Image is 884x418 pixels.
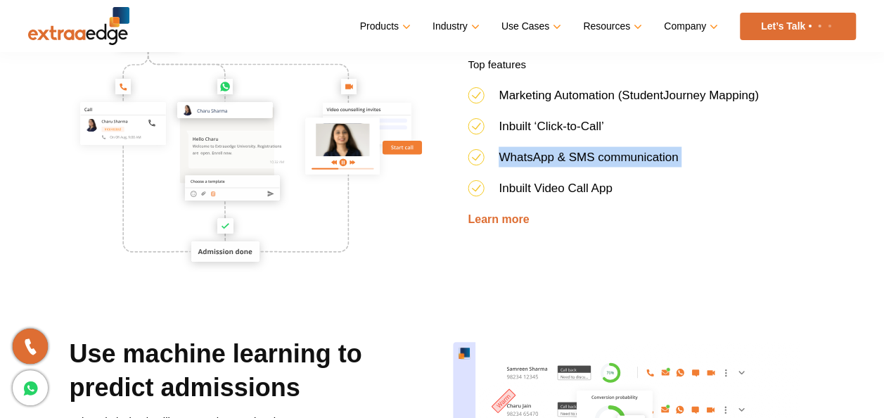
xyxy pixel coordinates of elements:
[499,89,614,102] span: Marketing Automation
[617,89,662,102] span: (Student
[468,116,814,147] li: Inbuilt ‘Click-to-Call’
[468,58,526,70] strong: Top features
[501,16,558,37] a: Use Cases
[468,213,529,225] a: Learn more
[468,147,814,178] li: WhatsApp & SMS communication
[360,16,408,37] a: Products
[433,16,477,37] a: Industry
[583,16,639,37] a: Resources
[663,89,759,102] span: Journey Mapping)
[664,16,715,37] a: Company
[70,337,416,412] h2: Use machine learning to predict admissions
[468,178,814,209] li: Inbuilt Video Call App
[740,13,856,40] a: Let’s Talk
